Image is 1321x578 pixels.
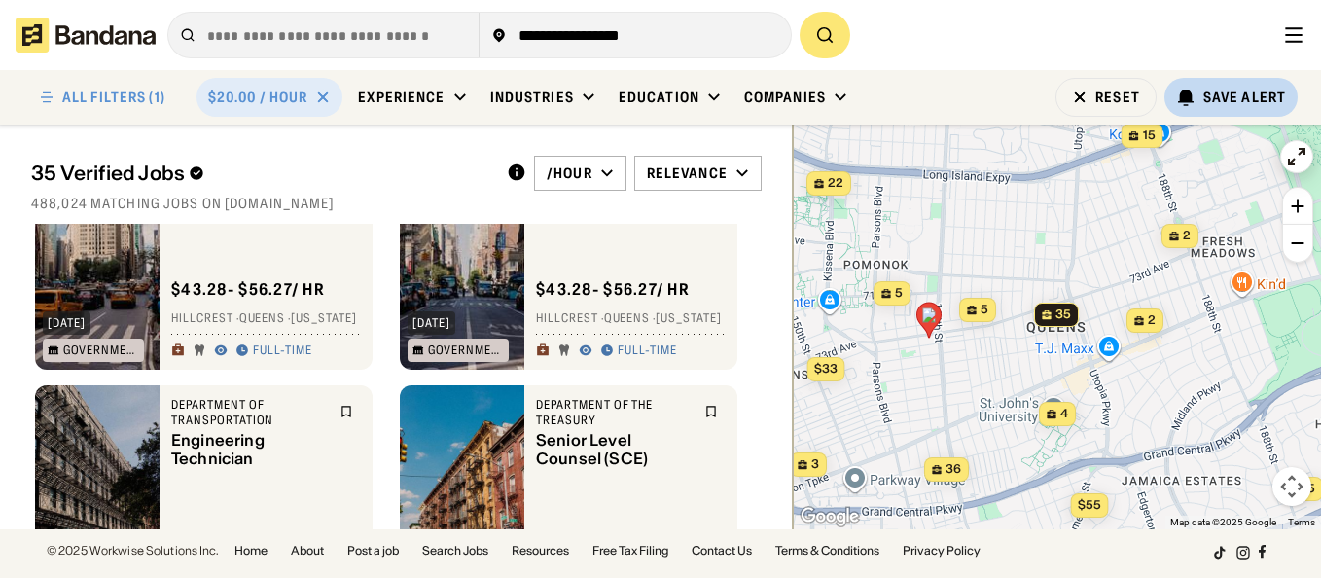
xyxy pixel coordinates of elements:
[811,456,819,473] span: 3
[536,397,693,427] div: Department of the Treasury
[1203,89,1286,106] div: Save Alert
[1060,406,1068,422] span: 4
[814,361,838,376] span: $33
[536,279,690,300] div: $ 43.28 - $56.27 / hr
[547,164,592,182] div: /hour
[512,545,569,557] a: Resources
[358,89,445,106] div: Experience
[828,175,843,192] span: 22
[291,545,324,557] a: About
[1272,467,1311,506] button: Map camera controls
[234,545,268,557] a: Home
[1095,90,1140,104] div: Reset
[208,89,308,106] div: $20.00 / hour
[1288,517,1315,527] a: Terms (opens in new tab)
[536,432,693,469] div: Senior Level Counsel (SCE)
[31,162,491,185] div: 35 Verified Jobs
[490,89,574,106] div: Industries
[1055,307,1071,323] span: 35
[692,545,752,557] a: Contact Us
[428,344,505,356] div: Government
[31,195,762,212] div: 488,024 matching jobs on [DOMAIN_NAME]
[62,90,165,104] div: ALL FILTERS (1)
[798,504,862,529] a: Open this area in Google Maps (opens a new window)
[63,344,140,356] div: Government
[744,89,826,106] div: Companies
[1183,228,1191,244] span: 2
[1148,312,1156,329] span: 2
[171,432,328,469] div: Engineering Technician
[981,302,988,318] span: 5
[775,545,879,557] a: Terms & Conditions
[47,545,219,557] div: © 2025 Workwise Solutions Inc.
[895,285,903,302] span: 5
[536,311,726,327] div: Hillcrest · Queens · [US_STATE]
[171,279,325,300] div: $ 43.28 - $56.27 / hr
[619,89,699,106] div: Education
[422,545,488,557] a: Search Jobs
[412,317,450,329] div: [DATE]
[1143,127,1156,144] span: 15
[347,545,399,557] a: Post a job
[48,317,86,329] div: [DATE]
[171,397,328,427] div: Department of Transportation
[592,545,668,557] a: Free Tax Filing
[618,343,677,359] div: Full-time
[798,504,862,529] img: Google
[1307,481,1315,497] span: 5
[647,164,728,182] div: Relevance
[31,224,761,529] div: grid
[253,343,312,359] div: Full-time
[903,545,981,557] a: Privacy Policy
[946,461,961,478] span: 36
[171,311,361,327] div: Hillcrest · Queens · [US_STATE]
[1078,497,1101,512] span: $55
[16,18,156,53] img: Bandana logotype
[1170,517,1276,527] span: Map data ©2025 Google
